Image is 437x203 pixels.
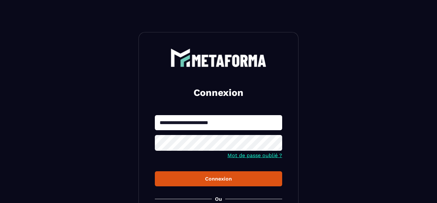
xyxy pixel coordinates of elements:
img: logo [171,48,266,67]
a: logo [155,48,282,67]
h2: Connexion [163,86,274,99]
p: Ou [215,196,222,202]
button: Connexion [155,171,282,186]
a: Mot de passe oublié ? [227,152,282,158]
div: Connexion [160,176,277,182]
